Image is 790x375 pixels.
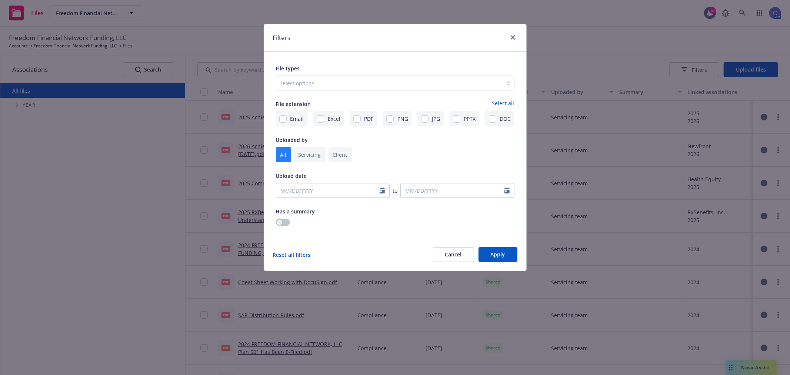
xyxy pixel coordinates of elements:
[400,183,514,198] input: MM/DD/YYYY
[492,99,514,108] a: Select all
[276,65,300,72] span: File types
[509,33,517,42] a: close
[397,115,408,123] span: PNG
[445,251,462,258] span: Cancel
[393,187,397,195] span: to
[464,115,476,123] span: PPTX
[328,115,340,123] span: Excel
[276,100,311,107] span: File extension
[491,251,505,258] span: Apply
[273,251,311,259] a: Reset all filters
[290,115,304,123] span: Email
[500,115,511,123] span: DOC
[276,136,308,143] span: Uploaded by
[273,33,291,43] h1: Filters
[433,247,474,262] button: Cancel
[479,247,517,262] button: Apply
[276,172,307,179] span: Upload date
[276,208,315,215] span: Has a summary
[432,115,440,123] span: JPG
[276,183,390,198] input: MM/DD/YYYY
[364,115,373,123] span: PDF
